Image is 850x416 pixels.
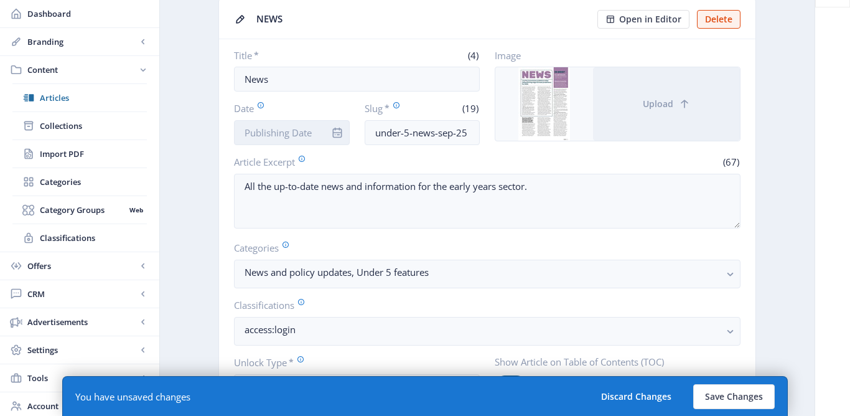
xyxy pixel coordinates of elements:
span: Classifications [40,232,147,244]
nb-select-label: News and policy updates, Under 5 features [245,265,720,280]
span: Category Groups [40,204,125,216]
nb-badge: Web [125,204,147,216]
span: Dashboard [27,7,149,20]
span: Content [27,64,137,76]
button: access:login [234,317,740,346]
label: Article Excerpt [234,155,482,169]
button: Save Changes [693,384,775,409]
div: You have unsaved changes [75,390,190,403]
input: this-is-how-a-slug-looks-like [365,120,480,145]
a: Collections [12,112,147,139]
span: Collections [40,120,147,132]
span: Settings [27,344,137,356]
button: Open in Editor [597,10,689,29]
label: Classifications [234,298,731,312]
span: Articles [40,92,147,104]
a: Category GroupsWeb [12,196,147,224]
label: Image [495,49,731,62]
span: Tools [27,372,137,384]
span: (19) [460,102,480,115]
span: Import PDF [40,148,147,160]
a: Classifications [12,224,147,252]
label: Show Article on Table of Contents (TOC) [495,356,731,368]
span: Offers [27,260,137,272]
span: Upload [643,99,673,109]
span: (4) [466,49,480,62]
nb-icon: info [331,126,343,139]
span: CRM [27,288,137,300]
a: Import PDF [12,140,147,168]
label: Unlock Type [234,356,470,369]
label: Title [234,49,352,62]
span: Branding [27,35,137,48]
nb-select-label: access:login [245,322,720,337]
button: Upload [593,67,740,141]
input: Publishing Date [234,120,350,145]
span: Advertisements [27,316,137,328]
span: Open in Editor [619,14,681,24]
button: News and policy updates, Under 5 features [234,260,740,288]
a: Articles [12,84,147,111]
div: NEWS [256,9,590,29]
label: Categories [234,241,731,255]
button: Opt-in [234,374,480,399]
label: Date [234,102,340,115]
button: Discard Changes [589,384,683,409]
span: (67) [721,156,740,168]
span: Account [27,400,137,412]
input: Type Article Title ... [234,67,480,92]
span: Categories [40,176,147,188]
button: Delete [697,10,740,29]
a: Categories [12,168,147,196]
label: Slug [365,102,418,115]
